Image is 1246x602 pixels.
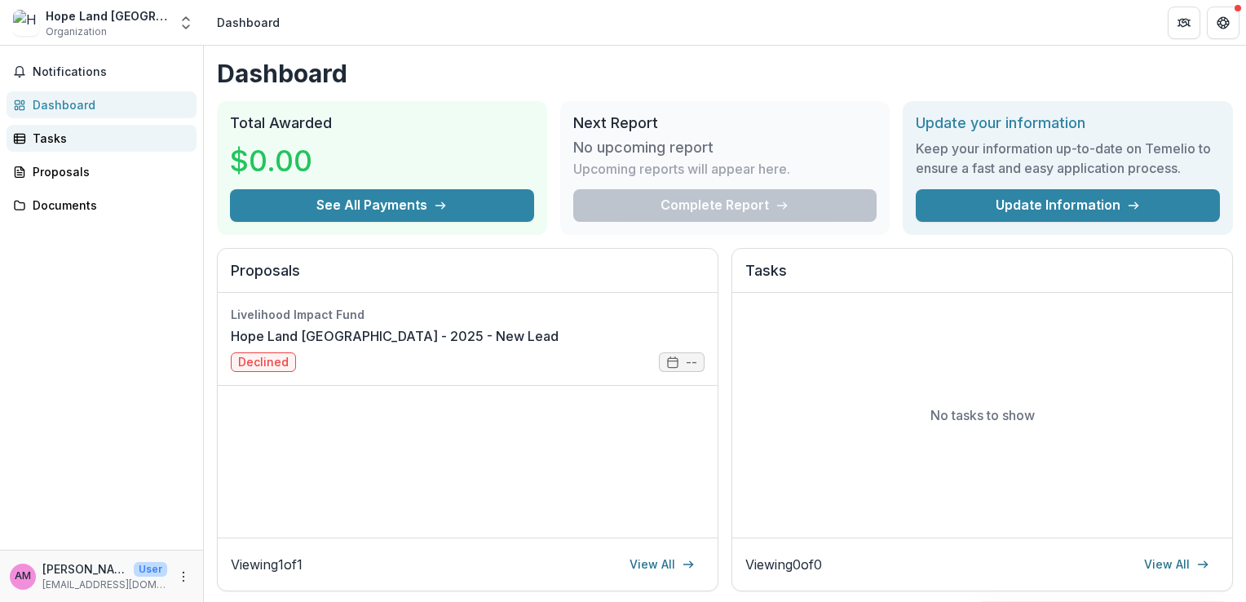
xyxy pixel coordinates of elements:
[42,560,127,578] p: [PERSON_NAME]
[230,139,352,183] h3: $0.00
[573,139,714,157] h3: No upcoming report
[573,114,877,132] h2: Next Report
[230,189,534,222] button: See All Payments
[745,555,822,574] p: Viewing 0 of 0
[46,24,107,39] span: Organization
[7,158,197,185] a: Proposals
[930,405,1035,425] p: No tasks to show
[1207,7,1239,39] button: Get Help
[13,10,39,36] img: Hope Land Congo
[175,7,197,39] button: Open entity switcher
[1168,7,1200,39] button: Partners
[42,578,167,592] p: [EMAIL_ADDRESS][DOMAIN_NAME]
[916,139,1220,178] h3: Keep your information up-to-date on Temelio to ensure a fast and easy application process.
[916,189,1220,222] a: Update Information
[231,262,705,293] h2: Proposals
[33,96,183,113] div: Dashboard
[174,567,193,587] button: More
[230,114,534,132] h2: Total Awarded
[210,11,286,34] nav: breadcrumb
[217,59,1233,88] h1: Dashboard
[33,163,183,180] div: Proposals
[217,14,280,31] div: Dashboard
[33,65,190,79] span: Notifications
[7,125,197,152] a: Tasks
[231,326,559,346] a: Hope Land [GEOGRAPHIC_DATA] - 2025 - New Lead
[916,114,1220,132] h2: Update your information
[231,555,303,574] p: Viewing 1 of 1
[134,562,167,577] p: User
[620,551,705,578] a: View All
[33,130,183,147] div: Tasks
[7,59,197,85] button: Notifications
[15,571,31,582] div: Andre Moliro
[33,197,183,214] div: Documents
[745,262,1219,293] h2: Tasks
[7,192,197,219] a: Documents
[573,159,790,179] p: Upcoming reports will appear here.
[7,91,197,118] a: Dashboard
[1134,551,1219,578] a: View All
[46,7,168,24] div: Hope Land [GEOGRAPHIC_DATA]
